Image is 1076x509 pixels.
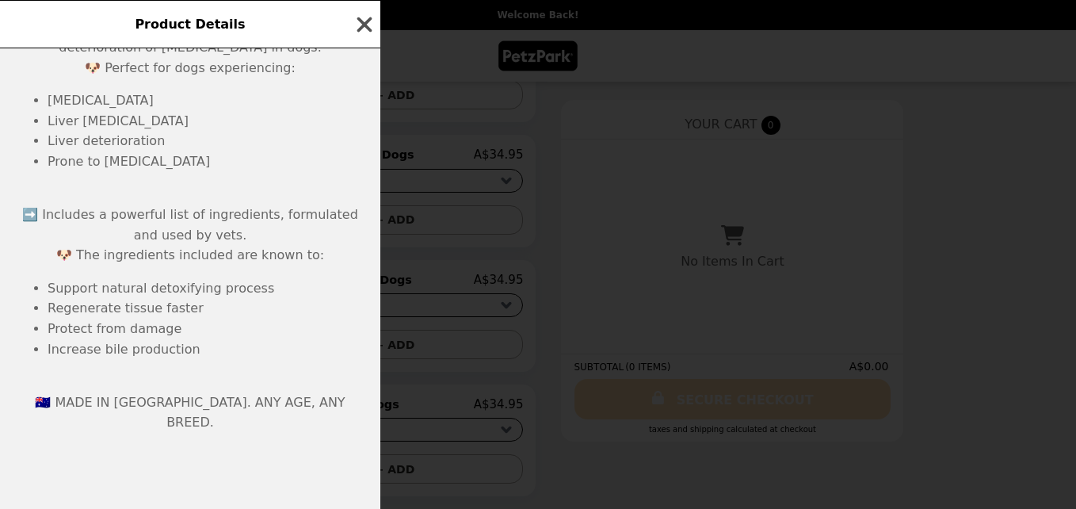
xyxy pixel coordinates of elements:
[22,207,358,243] span: ➡️ Includes a powerful list of ingredients, formulated and used by vets.
[35,395,345,431] span: 🇦🇺 MADE IN [GEOGRAPHIC_DATA]. ANY AGE, ANY BREED.
[48,133,165,148] span: Liver deterioration
[48,281,274,296] span: Support natural detoxifying process
[85,60,296,75] span: 🐶 Perfect for dogs experiencing:
[41,19,340,55] span: 🐾 Designed to relieve symptoms and slow the deterioration of [MEDICAL_DATA] in dogs.
[56,247,324,262] span: 🐶 The ingredients included are known to:
[135,17,245,32] span: Product Details
[48,113,189,128] span: Liver [MEDICAL_DATA]
[48,154,210,169] span: Prone to [MEDICAL_DATA]
[48,342,200,357] span: Increase bile production
[48,321,181,336] span: Protect from damage
[48,93,154,108] span: [MEDICAL_DATA]
[48,300,204,316] span: Regenerate tissue faster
